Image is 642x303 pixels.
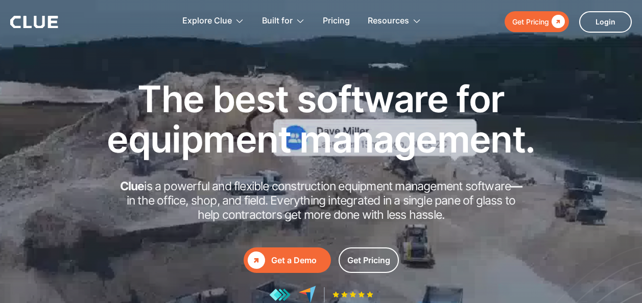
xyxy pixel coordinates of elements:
[91,79,551,159] h1: The best software for equipment management.
[323,5,350,37] a: Pricing
[244,247,331,273] a: Get a Demo
[512,15,549,28] div: Get Pricing
[120,179,145,193] strong: Clue
[117,180,526,222] h2: is a powerful and flexible construction equipment management software in the office, shop, and fi...
[262,5,305,37] div: Built for
[505,11,569,32] a: Get Pricing
[262,5,293,37] div: Built for
[271,254,327,267] div: Get a Demo
[182,5,232,37] div: Explore Clue
[368,5,409,37] div: Resources
[579,11,632,33] a: Login
[347,254,390,267] div: Get Pricing
[269,288,291,301] img: reviews at getapp
[511,179,522,193] strong: —
[182,5,244,37] div: Explore Clue
[248,251,265,269] div: 
[368,5,421,37] div: Resources
[339,247,399,273] a: Get Pricing
[332,291,373,298] img: Five-star rating icon
[549,15,565,28] div: 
